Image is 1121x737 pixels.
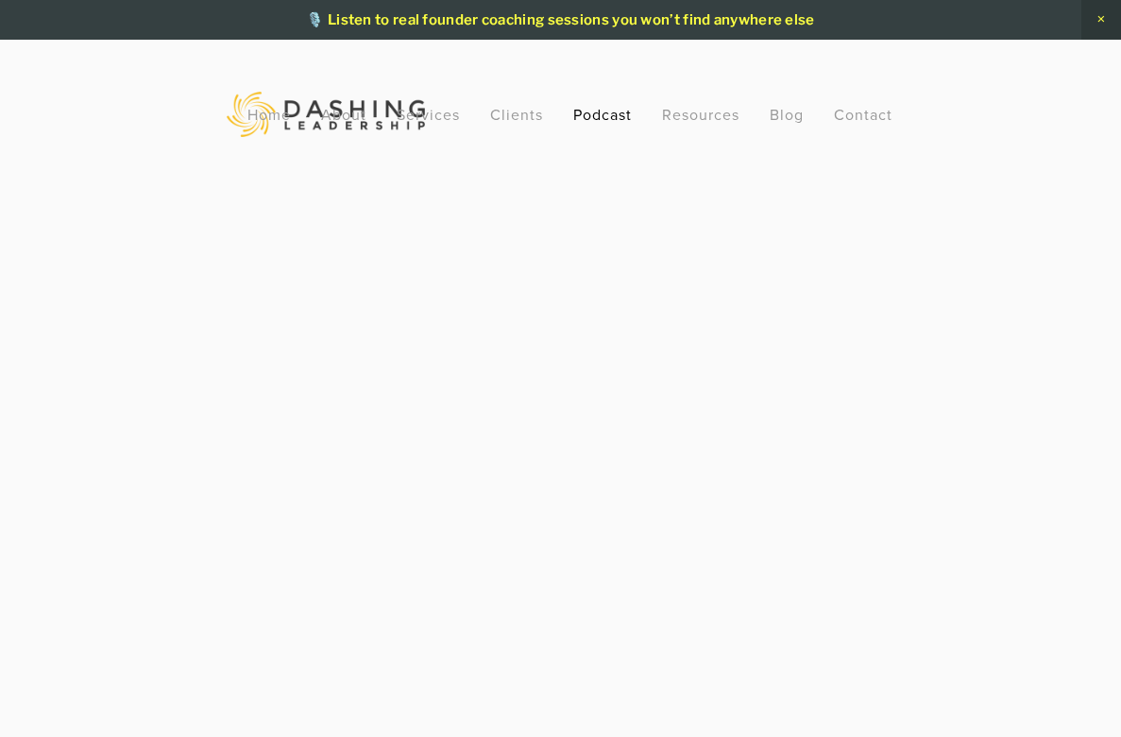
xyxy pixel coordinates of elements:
a: Podcast [573,97,632,131]
a: Blog [770,97,804,131]
a: Services [397,97,460,131]
a: Resources [662,104,739,125]
a: Home [247,97,291,131]
a: Clients [490,97,543,131]
a: Contact [834,97,892,131]
a: About [321,97,366,131]
iframe: Slow Down To Speed Up [227,231,894,585]
img: Dashing Leadership [227,92,425,137]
